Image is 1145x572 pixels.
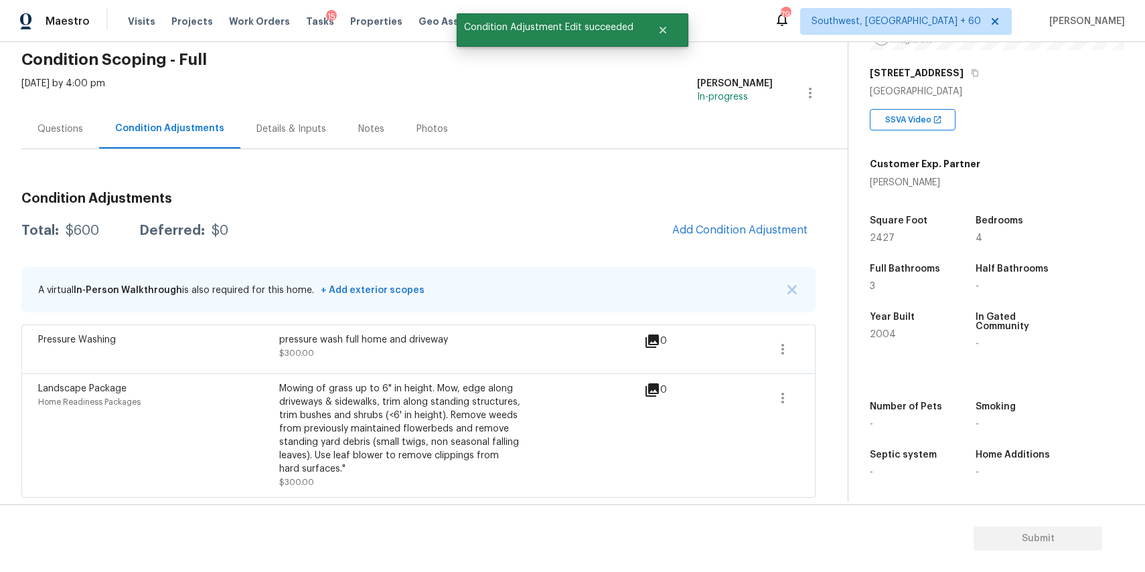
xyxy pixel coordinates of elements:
span: - [976,282,979,291]
span: Condition Adjustment Edit succeeded [457,13,641,41]
span: Geo Assignments [418,15,506,28]
span: $300.00 [279,349,314,357]
span: Southwest, [GEOGRAPHIC_DATA] + 60 [812,15,981,28]
h5: In Gated Community [976,312,1055,331]
span: Landscape Package [38,384,127,393]
div: 0 [644,382,710,398]
button: Copy Address [969,67,981,79]
div: 791 [781,8,790,21]
button: Add Condition Adjustment [664,216,816,244]
img: Open In New Icon [933,115,942,124]
button: Close [641,17,685,43]
h5: Number of Pets [870,402,942,411]
h5: Year Built [870,312,915,322]
span: 3 [870,282,875,291]
div: Total: [21,224,59,237]
h5: Home Additions [976,450,1050,460]
span: - [870,468,873,477]
span: 4 [976,233,982,243]
span: 2004 [870,330,896,339]
div: [GEOGRAPHIC_DATA] [870,85,1124,98]
span: Properties [350,15,402,28]
span: - [976,339,979,349]
p: A virtual is also required for this home. [38,284,425,297]
div: Condition Adjustments [115,122,224,135]
h5: Bedrooms [976,216,1023,225]
span: Add Condition Adjustment [672,224,808,236]
span: - [870,419,873,429]
div: SSVA Video [870,109,956,130]
div: Details & Inputs [256,122,326,136]
span: Visits [128,15,155,28]
span: - [976,468,979,477]
span: Maestro [46,15,90,28]
div: 0 [644,333,710,349]
h5: Full Bathrooms [870,264,940,274]
img: X Button Icon [787,285,797,294]
button: X Button Icon [785,283,799,296]
span: $300.00 [279,478,314,486]
span: Work Orders [229,15,290,28]
div: [DATE] by 4:00 pm [21,77,105,109]
div: [PERSON_NAME] [870,176,980,189]
span: Home Readiness Packages [38,398,141,406]
div: $600 [66,224,99,237]
h2: Condition Scoping - Full [21,53,848,66]
div: Photos [416,122,448,136]
div: $0 [212,224,228,237]
h5: Customer Exp. Partner [870,157,980,171]
h5: Smoking [976,402,1016,411]
div: Notes [358,122,384,136]
div: Deferred: [139,224,205,237]
span: 2427 [870,233,895,243]
h5: [STREET_ADDRESS] [870,66,964,80]
div: 15 [326,10,337,23]
span: In-Person Walkthrough [74,286,182,295]
div: Mowing of grass up to 6" in height. Mow, edge along driveways & sidewalks, trim along standing st... [279,382,520,476]
span: SSVA Video [885,113,937,126]
div: [PERSON_NAME] [697,77,773,90]
div: Questions [37,122,83,136]
h3: Condition Adjustments [21,192,816,205]
h5: Square Foot [870,216,927,225]
span: Projects [171,15,213,28]
div: pressure wash full home and driveway [279,333,520,347]
h5: Half Bathrooms [976,264,1049,274]
span: [PERSON_NAME] [1044,15,1125,28]
span: Pressure Washing [38,335,116,345]
span: + Add exterior scopes [317,286,425,295]
h5: Septic system [870,450,937,460]
span: In-progress [697,92,748,102]
span: - [976,419,979,429]
span: Tasks [306,17,334,26]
